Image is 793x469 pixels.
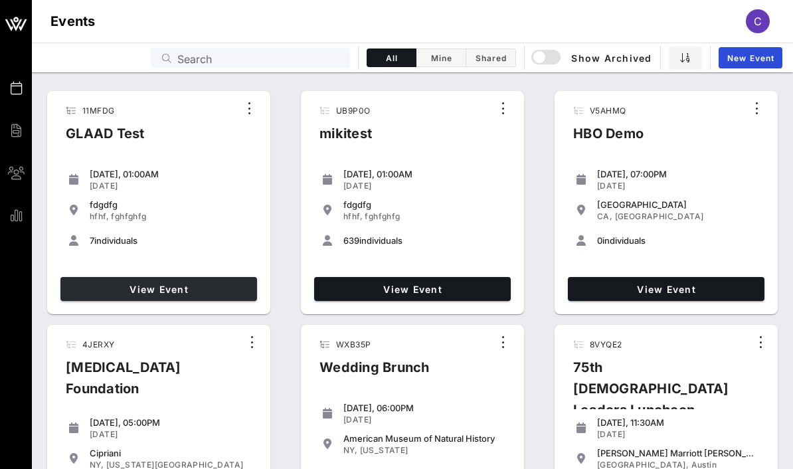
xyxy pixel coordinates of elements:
[375,53,408,63] span: All
[343,169,505,179] div: [DATE], 01:00AM
[55,123,155,155] div: GLAAD Test
[343,415,505,425] div: [DATE]
[533,50,652,66] span: Show Archived
[82,106,114,116] span: 11MFDG
[90,448,252,458] div: Cipriani
[590,339,622,349] span: 8VYQE2
[727,53,774,63] span: New Event
[343,433,505,444] div: American Museum of Natural History
[367,48,416,67] button: All
[360,445,408,455] span: [US_STATE]
[343,181,505,191] div: [DATE]
[50,11,96,32] h1: Events
[568,277,764,301] a: View Event
[90,211,109,221] span: hfhf,
[343,445,357,455] span: NY,
[563,123,654,155] div: HBO Demo
[533,46,652,70] button: Show Archived
[90,169,252,179] div: [DATE], 01:00AM
[597,169,759,179] div: [DATE], 07:00PM
[597,429,759,440] div: [DATE]
[746,9,770,33] div: C
[474,53,507,63] span: Shared
[111,211,146,221] span: fghfghfg
[343,235,359,246] span: 639
[719,47,782,68] a: New Event
[309,123,383,155] div: mikitest
[343,235,505,246] div: individuals
[90,199,252,210] div: fdgdfg
[597,448,759,458] div: [PERSON_NAME] Marriott [PERSON_NAME]
[314,277,511,301] a: View Event
[90,235,94,246] span: 7
[754,15,762,28] span: C
[597,181,759,191] div: [DATE]
[424,53,458,63] span: Mine
[563,357,750,452] div: 75th [DEMOGRAPHIC_DATA] Leaders Luncheon Series
[336,339,371,349] span: WXB35P
[597,211,612,221] span: CA,
[466,48,516,67] button: Shared
[416,48,466,67] button: Mine
[66,284,252,295] span: View Event
[309,357,440,389] div: Wedding Brunch
[90,429,252,440] div: [DATE]
[615,211,704,221] span: [GEOGRAPHIC_DATA]
[60,277,257,301] a: View Event
[336,106,370,116] span: UB9P0O
[573,284,759,295] span: View Event
[90,417,252,428] div: [DATE], 05:00PM
[319,284,505,295] span: View Event
[597,235,759,246] div: individuals
[90,181,252,191] div: [DATE]
[343,403,505,413] div: [DATE], 06:00PM
[590,106,626,116] span: V5AHMQ
[343,211,363,221] span: hfhf,
[343,199,505,210] div: fdgdfg
[597,199,759,210] div: [GEOGRAPHIC_DATA]
[82,339,114,349] span: 4JERXY
[597,417,759,428] div: [DATE], 11:30AM
[597,235,602,246] span: 0
[55,357,241,410] div: [MEDICAL_DATA] Foundation
[90,235,252,246] div: individuals
[365,211,400,221] span: fghfghfg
